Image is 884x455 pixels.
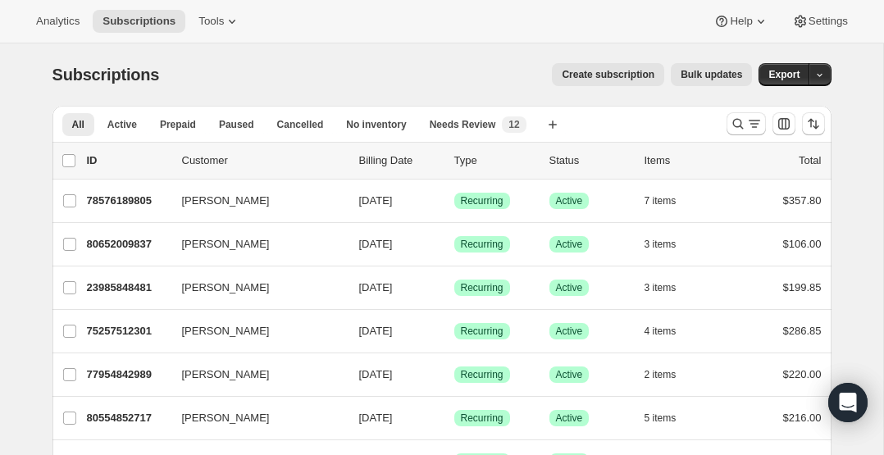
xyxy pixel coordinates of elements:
button: 7 items [645,189,695,212]
span: $216.00 [783,412,822,424]
span: All [72,118,84,131]
button: [PERSON_NAME] [172,362,336,388]
span: No inventory [346,118,406,131]
span: Cancelled [277,118,324,131]
button: Create new view [540,113,566,136]
p: 23985848481 [87,280,169,296]
span: Subscriptions [103,15,175,28]
span: Active [556,412,583,425]
button: 2 items [645,363,695,386]
button: Export [759,63,809,86]
button: [PERSON_NAME] [172,318,336,344]
span: Paused [219,118,254,131]
span: Active [556,194,583,207]
button: 5 items [645,407,695,430]
span: $286.85 [783,325,822,337]
button: Settings [782,10,858,33]
p: 78576189805 [87,193,169,209]
div: 80554852717[PERSON_NAME][DATE]SuccessRecurringSuccessActive5 items$216.00 [87,407,822,430]
span: [DATE] [359,325,393,337]
span: Recurring [461,368,504,381]
span: $106.00 [783,238,822,250]
span: $357.80 [783,194,822,207]
button: [PERSON_NAME] [172,188,336,214]
span: Export [768,68,800,81]
span: Help [730,15,752,28]
span: Active [556,238,583,251]
span: $220.00 [783,368,822,380]
button: [PERSON_NAME] [172,275,336,301]
div: 75257512301[PERSON_NAME][DATE]SuccessRecurringSuccessActive4 items$286.85 [87,320,822,343]
span: [PERSON_NAME] [182,193,270,209]
span: $199.85 [783,281,822,293]
span: Active [556,325,583,338]
p: 75257512301 [87,323,169,339]
p: Status [549,152,631,169]
button: Subscriptions [93,10,185,33]
span: Analytics [36,15,80,28]
div: IDCustomerBilling DateTypeStatusItemsTotal [87,152,822,169]
span: 2 items [645,368,677,381]
p: Customer [182,152,346,169]
button: [PERSON_NAME] [172,405,336,431]
div: 78576189805[PERSON_NAME][DATE]SuccessRecurringSuccessActive7 items$357.80 [87,189,822,212]
span: [DATE] [359,281,393,293]
span: 4 items [645,325,677,338]
span: 12 [508,118,519,131]
span: Recurring [461,194,504,207]
span: Active [107,118,137,131]
span: [DATE] [359,194,393,207]
button: Sort the results [802,112,825,135]
div: Open Intercom Messenger [828,383,868,422]
div: Items [645,152,727,169]
span: Recurring [461,325,504,338]
button: Help [704,10,778,33]
button: Search and filter results [727,112,766,135]
span: Recurring [461,238,504,251]
span: Settings [809,15,848,28]
span: Prepaid [160,118,196,131]
button: Customize table column order and visibility [772,112,795,135]
button: [PERSON_NAME] [172,231,336,257]
span: Tools [198,15,224,28]
span: Subscriptions [52,66,160,84]
button: Analytics [26,10,89,33]
p: Billing Date [359,152,441,169]
p: ID [87,152,169,169]
div: 80652009837[PERSON_NAME][DATE]SuccessRecurringSuccessActive3 items$106.00 [87,233,822,256]
span: Recurring [461,281,504,294]
span: [PERSON_NAME] [182,236,270,253]
div: 77954842989[PERSON_NAME][DATE]SuccessRecurringSuccessActive2 items$220.00 [87,363,822,386]
span: Active [556,281,583,294]
span: [PERSON_NAME] [182,280,270,296]
button: 3 items [645,276,695,299]
span: [PERSON_NAME] [182,366,270,383]
button: 3 items [645,233,695,256]
span: Create subscription [562,68,654,81]
span: Needs Review [430,118,496,131]
button: Bulk updates [671,63,752,86]
span: [PERSON_NAME] [182,410,270,426]
p: 77954842989 [87,366,169,383]
span: [PERSON_NAME] [182,323,270,339]
span: [DATE] [359,368,393,380]
span: [DATE] [359,238,393,250]
p: 80554852717 [87,410,169,426]
span: [DATE] [359,412,393,424]
span: 5 items [645,412,677,425]
p: 80652009837 [87,236,169,253]
p: Total [799,152,821,169]
span: 3 items [645,238,677,251]
span: 7 items [645,194,677,207]
div: Type [454,152,536,169]
div: 23985848481[PERSON_NAME][DATE]SuccessRecurringSuccessActive3 items$199.85 [87,276,822,299]
button: 4 items [645,320,695,343]
span: 3 items [645,281,677,294]
button: Tools [189,10,250,33]
button: Create subscription [552,63,664,86]
span: Bulk updates [681,68,742,81]
span: Active [556,368,583,381]
span: Recurring [461,412,504,425]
